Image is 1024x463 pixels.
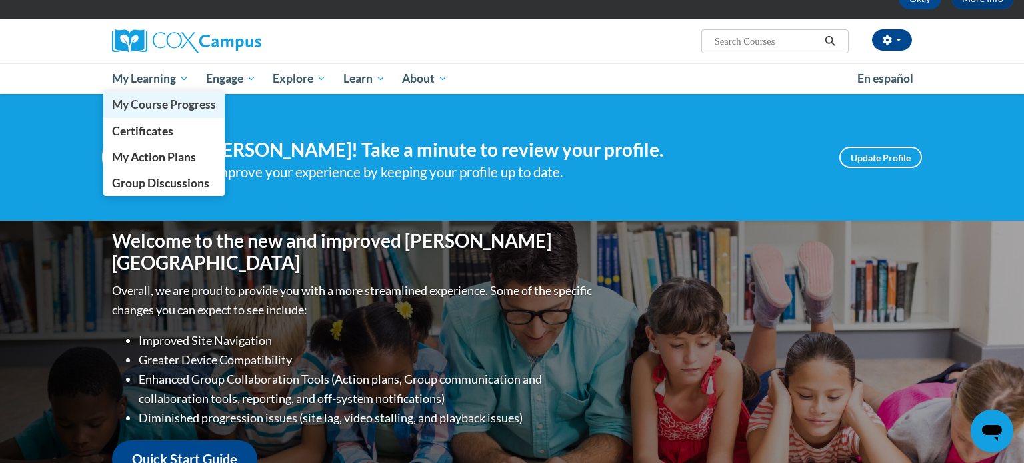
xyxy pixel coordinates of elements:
[103,63,197,94] a: My Learning
[139,350,595,370] li: Greater Device Compatibility
[197,63,265,94] a: Engage
[713,33,820,49] input: Search Courses
[112,29,261,53] img: Cox Campus
[857,71,913,85] span: En español
[343,71,385,87] span: Learn
[112,97,216,111] span: My Course Progress
[103,91,225,117] a: My Course Progress
[139,331,595,350] li: Improved Site Navigation
[273,71,326,87] span: Explore
[102,127,162,187] img: Profile Image
[839,147,922,168] a: Update Profile
[112,124,173,138] span: Certificates
[92,63,932,94] div: Main menu
[402,71,447,87] span: About
[103,170,225,196] a: Group Discussions
[112,150,196,164] span: My Action Plans
[849,65,922,93] a: En español
[112,176,209,190] span: Group Discussions
[103,118,225,144] a: Certificates
[139,408,595,428] li: Diminished progression issues (site lag, video stalling, and playback issues)
[206,71,256,87] span: Engage
[139,370,595,408] li: Enhanced Group Collaboration Tools (Action plans, Group communication and collaboration tools, re...
[112,230,595,274] h1: Welcome to the new and improved [PERSON_NAME][GEOGRAPHIC_DATA]
[264,63,335,94] a: Explore
[872,29,912,51] button: Account Settings
[335,63,394,94] a: Learn
[112,71,189,87] span: My Learning
[112,281,595,320] p: Overall, we are proud to provide you with a more streamlined experience. Some of the specific cha...
[820,33,840,49] button: Search
[182,139,819,161] h4: Hi [PERSON_NAME]! Take a minute to review your profile.
[112,29,365,53] a: Cox Campus
[182,161,819,183] div: Help improve your experience by keeping your profile up to date.
[971,410,1013,452] iframe: Button to launch messaging window
[103,144,225,170] a: My Action Plans
[394,63,457,94] a: About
